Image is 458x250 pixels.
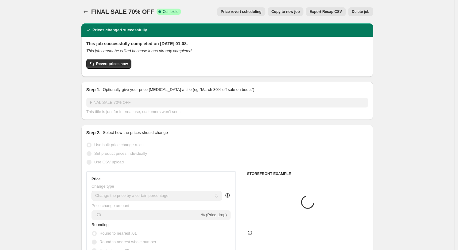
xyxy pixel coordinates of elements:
i: This job cannot be edited because it has already completed. [86,49,192,53]
span: FINAL SALE 70% OFF [91,8,154,15]
h2: Step 1. [86,87,100,93]
p: Optionally give your price [MEDICAL_DATA] a title (eg "March 30% off sale on boots") [103,87,254,93]
span: Rounding [91,222,109,227]
span: Round to nearest .01 [99,231,137,236]
span: Copy to new job [271,9,300,14]
p: Select how the prices should change [103,130,168,136]
input: -15 [91,210,200,220]
span: Price change amount [91,203,129,208]
h2: This job successfully completed on [DATE] 01:08. [86,41,368,47]
button: Revert prices now [86,59,131,69]
span: Revert prices now [96,61,128,66]
button: Copy to new job [268,7,304,16]
span: Delete job [352,9,369,14]
span: Use CSV upload [94,160,124,164]
span: Set product prices individually [94,151,147,156]
span: Round to nearest whole number [99,240,156,244]
button: Export Recap CSV [306,7,345,16]
button: Price change jobs [81,7,90,16]
span: Use bulk price change rules [94,143,143,147]
h6: STOREFRONT EXAMPLE [247,171,368,176]
div: help [224,192,231,198]
h2: Prices changed successfully [92,27,147,33]
span: This title is just for internal use, customers won't see it [86,109,181,114]
input: 30% off holiday sale [86,98,368,107]
h2: Step 2. [86,130,100,136]
span: Change type [91,184,114,189]
span: Export Recap CSV [309,9,342,14]
span: Price revert scheduling [221,9,262,14]
h3: Price [91,177,100,182]
span: % (Price drop) [201,213,227,217]
span: Complete [163,9,178,14]
button: Delete job [348,7,373,16]
button: Price revert scheduling [217,7,265,16]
